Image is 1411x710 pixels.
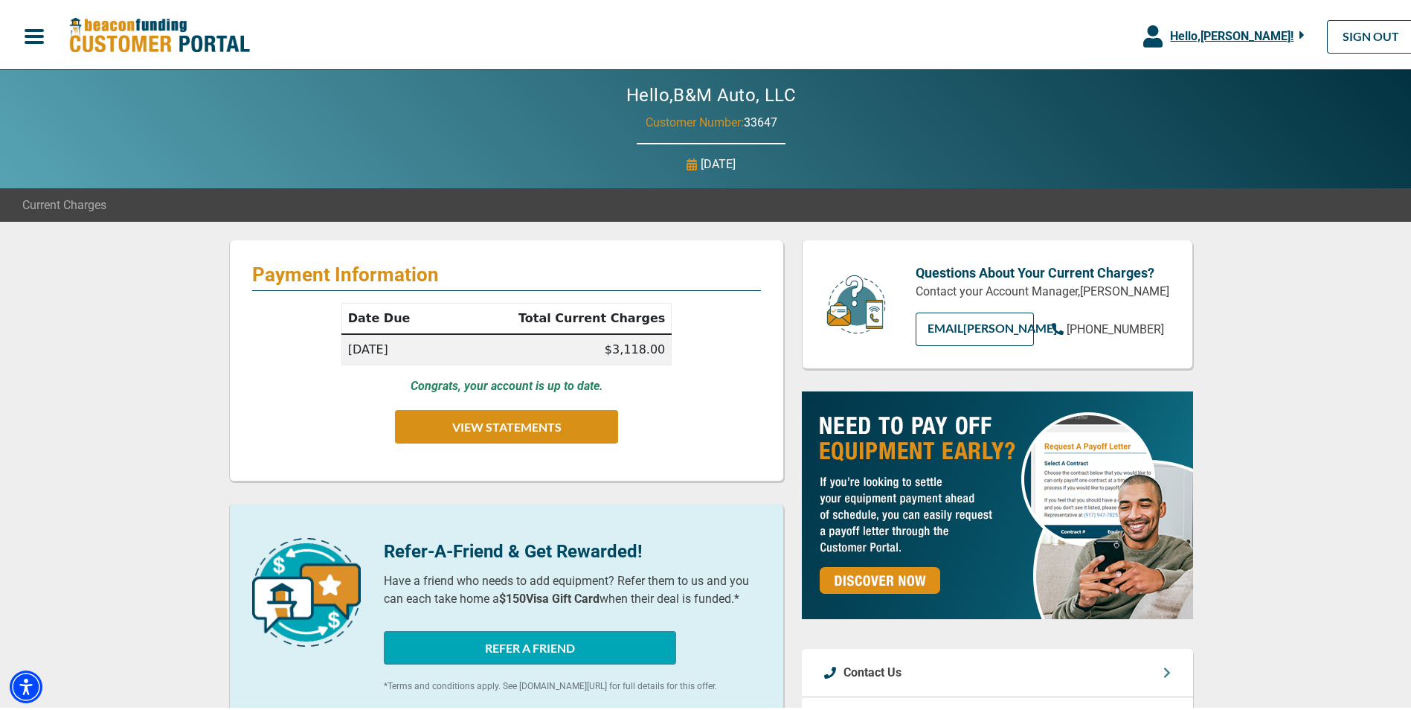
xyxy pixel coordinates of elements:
h2: Hello, B&M Auto, LLC [582,82,841,103]
p: Contact Us [843,661,901,679]
p: Congrats, your account is up to date. [411,374,603,392]
td: [DATE] [341,331,447,362]
p: Have a friend who needs to add equipment? Refer them to us and you can each take home a when thei... [384,569,761,605]
span: Hello, [PERSON_NAME] ! [1170,26,1293,40]
img: refer-a-friend-icon.png [252,535,361,644]
p: Refer-A-Friend & Get Rewarded! [384,535,761,562]
p: [DATE] [701,153,736,170]
p: *Terms and conditions apply. See [DOMAIN_NAME][URL] for full details for this offer. [384,677,761,690]
a: EMAIL[PERSON_NAME] [916,310,1034,343]
a: [PHONE_NUMBER] [1052,318,1164,336]
span: [PHONE_NUMBER] [1067,319,1164,333]
p: Payment Information [252,260,761,284]
img: payoff-ad-px.jpg [802,388,1193,616]
span: Current Charges [22,194,106,211]
button: REFER A FRIEND [384,628,676,662]
p: Questions About Your Current Charges? [916,260,1170,280]
b: $150 Visa Gift Card [499,589,600,603]
img: customer-service.png [823,271,890,333]
th: Date Due [341,301,447,332]
p: Contact your Account Manager, [PERSON_NAME] [916,280,1170,298]
span: Customer Number: [646,112,744,127]
img: Beacon Funding Customer Portal Logo [68,14,250,52]
th: Total Current Charges [447,301,672,332]
td: $3,118.00 [447,331,672,362]
span: 33647 [744,112,777,127]
div: Accessibility Menu [10,668,42,700]
button: VIEW STATEMENTS [395,407,618,441]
